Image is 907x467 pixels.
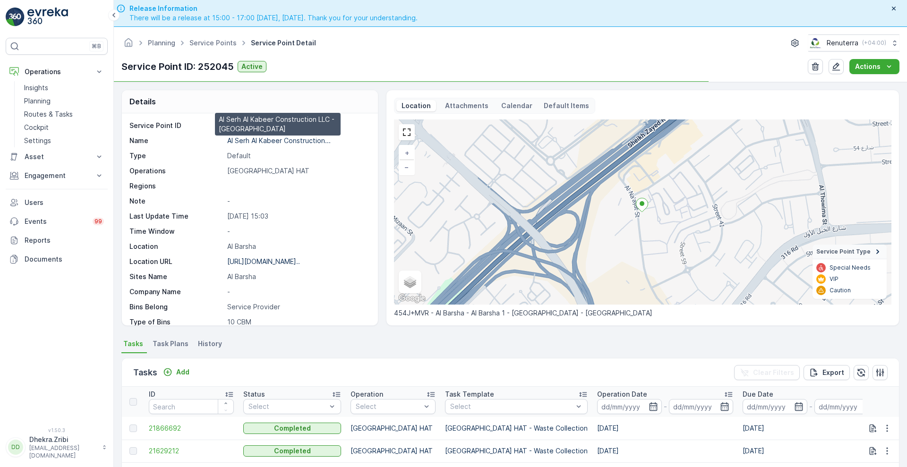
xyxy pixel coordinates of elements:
[129,242,223,251] p: Location
[129,447,137,455] div: Toggle Row Selected
[227,196,368,206] p: -
[129,196,223,206] p: Note
[814,399,879,414] input: dd/mm/yyyy
[351,446,436,456] p: [GEOGRAPHIC_DATA] HAT
[25,236,104,245] p: Reports
[592,440,738,462] td: [DATE]
[855,62,881,71] p: Actions
[501,101,532,110] p: Calendar
[227,136,331,144] p: Al Serh Al Kabeer Construction...
[227,212,368,221] p: [DATE] 15:03
[274,424,311,433] p: Completed
[6,250,108,269] a: Documents
[24,83,48,93] p: Insights
[24,96,51,106] p: Planning
[592,417,738,440] td: [DATE]
[830,264,871,272] p: Special Needs
[400,146,414,160] a: Zoom In
[664,401,667,412] p: -
[400,272,420,292] a: Layers
[20,134,108,147] a: Settings
[394,308,891,318] p: 454J+MVR - Al Barsha - Al Barsha 1 - [GEOGRAPHIC_DATA] - [GEOGRAPHIC_DATA]
[396,292,428,305] img: Google
[129,302,223,312] p: Bins Belong
[808,34,899,51] button: Renuterra(+04:00)
[849,59,899,74] button: Actions
[25,152,89,161] p: Asset
[738,440,883,462] td: [DATE]
[227,287,368,297] p: -
[597,390,647,399] p: Operation Date
[597,399,662,414] input: dd/mm/yyyy
[25,217,87,226] p: Events
[29,444,97,459] p: [EMAIL_ADDRESS][DOMAIN_NAME]
[20,94,108,108] a: Planning
[400,125,414,139] a: View Fullscreen
[129,151,223,161] p: Type
[159,366,193,378] button: Add
[734,365,800,380] button: Clear Filters
[351,390,383,399] p: Operation
[29,435,97,444] p: Dhekra.Zribi
[738,417,883,440] td: [DATE]
[123,41,134,49] a: Homepage
[243,445,341,457] button: Completed
[129,257,223,266] p: Location URL
[445,424,588,433] p: [GEOGRAPHIC_DATA] HAT - Waste Collection
[123,339,143,348] span: Tasks
[129,121,223,130] p: Service Point ID
[827,38,858,48] p: Renuterra
[129,317,223,327] p: Type of Bins
[227,302,368,312] p: Service Provider
[129,181,223,191] p: Regions
[6,212,108,231] a: Events99
[129,287,223,297] p: Company Name
[445,390,494,399] p: Task Template
[129,4,418,13] span: Release Information
[20,108,108,121] a: Routes & Tasks
[219,115,337,134] p: Al Serh Al Kabeer Construction LLC - [GEOGRAPHIC_DATA]
[6,8,25,26] img: logo
[176,367,189,377] p: Add
[8,440,23,455] div: DD
[121,59,234,74] p: Service Point ID: 252045
[813,245,887,259] summary: Service Point Type
[94,218,102,225] p: 99
[227,257,300,265] p: [URL][DOMAIN_NAME]..
[405,149,409,157] span: +
[544,101,589,110] p: Default Items
[25,171,89,180] p: Engagement
[669,399,734,414] input: dd/mm/yyyy
[444,101,490,110] p: Attachments
[804,365,850,380] button: Export
[129,136,223,145] p: Name
[6,166,108,185] button: Engagement
[25,67,89,76] p: Operations
[396,292,428,305] a: Open this area in Google Maps (opens a new window)
[241,62,263,71] p: Active
[400,101,432,110] p: Location
[6,193,108,212] a: Users
[129,166,223,176] p: Operations
[274,446,311,456] p: Completed
[198,339,222,348] span: History
[24,110,73,119] p: Routes & Tasks
[227,166,368,176] p: [GEOGRAPHIC_DATA] HAT
[400,160,414,174] a: Zoom Out
[149,390,155,399] p: ID
[249,38,318,48] span: Service Point Detail
[153,339,188,348] span: Task Plans
[27,8,68,26] img: logo_light-DOdMpM7g.png
[25,198,104,207] p: Users
[149,424,234,433] span: 21866692
[809,401,813,412] p: -
[753,368,794,377] p: Clear Filters
[445,446,588,456] p: [GEOGRAPHIC_DATA] HAT - Waste Collection
[243,423,341,434] button: Completed
[404,163,409,171] span: −
[227,317,368,327] p: 10 CBM
[816,248,871,255] span: Service Point Type
[227,227,368,236] p: -
[24,136,51,145] p: Settings
[20,81,108,94] a: Insights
